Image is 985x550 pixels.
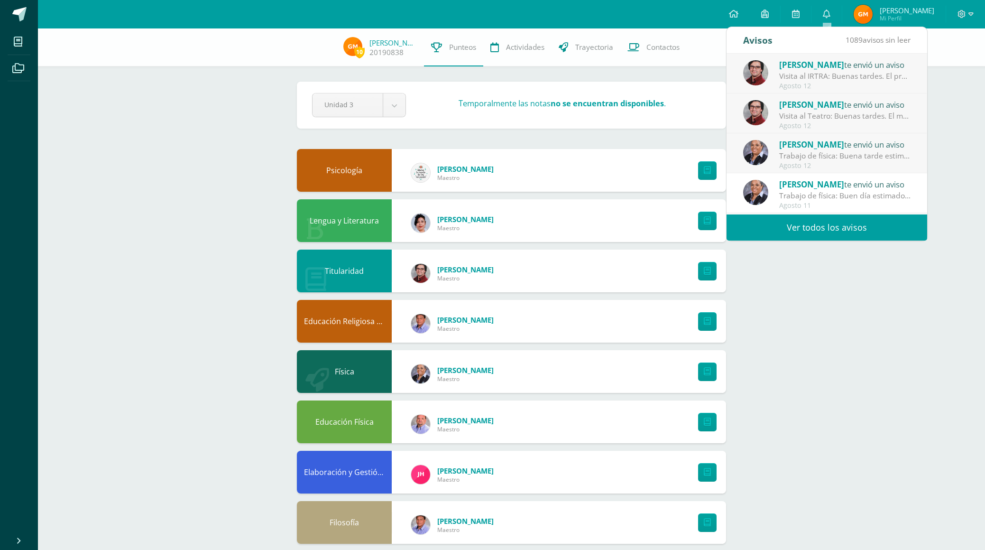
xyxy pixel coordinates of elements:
div: te envió un aviso [779,178,911,190]
img: 2b8eda80250be247292f520405a5d0bd.png [411,264,430,283]
div: Titularidad [297,250,392,292]
span: [PERSON_NAME] [437,416,494,425]
span: Maestro [437,425,494,433]
span: 10 [354,46,365,58]
span: Maestro [437,325,494,333]
img: 6d997b708352de6bfc4edc446c29d722.png [411,163,430,182]
img: 3f99dc8a7d7976e2e7dde9168a8ff500.png [411,515,430,534]
span: 1089 [846,35,863,45]
span: Maestro [437,475,494,484]
div: Educación Religiosa Escolar [297,300,392,343]
span: [PERSON_NAME] [779,139,844,150]
span: [PERSON_NAME] [437,365,494,375]
span: Maestro [437,174,494,182]
span: [PERSON_NAME] [437,265,494,274]
img: 175701af315c50fbd2e72832e786420b.png [343,37,362,56]
div: te envió un aviso [779,138,911,150]
div: Avisos [743,27,773,53]
img: 3f99dc8a7d7976e2e7dde9168a8ff500.png [411,314,430,333]
div: Visita al Teatro: Buenas tardes. El motivo de este mensaje es para poder recordarles la entrega d... [779,111,911,121]
div: Educación Física [297,401,392,443]
span: Maestro [437,375,494,383]
div: Agosto 12 [779,122,911,130]
span: Mi Perfil [880,14,934,22]
span: [PERSON_NAME] [437,164,494,174]
a: Unidad 3 [313,93,405,117]
div: Elaboración y Gestión de Proyectos [297,451,392,494]
a: 20190838 [369,47,404,57]
img: 9e49cc04fe5cda7a3ba5b17913702b06.png [743,180,768,205]
span: [PERSON_NAME] [880,6,934,15]
img: ff52b7a7aeb8409a6dc0d715e3e85e0f.png [411,214,430,233]
span: [PERSON_NAME] [437,315,494,325]
img: 9e49cc04fe5cda7a3ba5b17913702b06.png [743,140,768,165]
img: 2b8eda80250be247292f520405a5d0bd.png [743,100,768,125]
div: Agosto 12 [779,162,911,170]
span: Maestro [437,274,494,282]
img: 175701af315c50fbd2e72832e786420b.png [854,5,873,24]
a: Contactos [620,28,687,66]
a: Trayectoria [552,28,620,66]
div: Visita al IRTRA: Buenas tardes. El propósito de este mensaje es pedir su colaboración para la ent... [779,71,911,82]
span: Punteos [449,42,476,52]
img: 9ad395a2b3278756a684ab4cb00aaf35.png [411,465,430,484]
div: te envió un aviso [779,58,911,71]
div: Agosto 12 [779,82,911,90]
span: Maestro [437,224,494,232]
span: [PERSON_NAME] [437,214,494,224]
img: 6c58b5a751619099581147680274b29f.png [411,415,430,434]
span: avisos sin leer [846,35,911,45]
img: 2b8eda80250be247292f520405a5d0bd.png [743,60,768,85]
span: Actividades [506,42,544,52]
a: Actividades [483,28,552,66]
span: Trayectoria [575,42,613,52]
span: [PERSON_NAME] [437,516,494,526]
div: Trabajo de física: Buena tarde estimados padres de familia es un gusto saludarlo, deseando se enc... [779,150,911,161]
strong: no se encuentran disponibles [551,98,664,109]
div: Agosto 11 [779,202,911,210]
span: Unidad 3 [324,93,371,116]
img: 9e49cc04fe5cda7a3ba5b17913702b06.png [411,364,430,383]
h3: Temporalmente las notas . [459,98,666,109]
div: Filosofía [297,501,392,544]
div: te envió un aviso [779,98,911,111]
span: Maestro [437,526,494,534]
a: Punteos [424,28,483,66]
span: [PERSON_NAME] [779,99,844,110]
span: [PERSON_NAME] [437,466,494,475]
span: [PERSON_NAME] [779,59,844,70]
a: Ver todos los avisos [727,214,927,241]
div: Trabajo de física: Buen día estimados padres de familia es un gusto saludarlos deseando se encuen... [779,190,911,201]
a: [PERSON_NAME] [369,38,417,47]
div: Física [297,350,392,393]
div: Lengua y Literatura [297,199,392,242]
span: Contactos [646,42,680,52]
span: [PERSON_NAME] [779,179,844,190]
div: Psicología [297,149,392,192]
